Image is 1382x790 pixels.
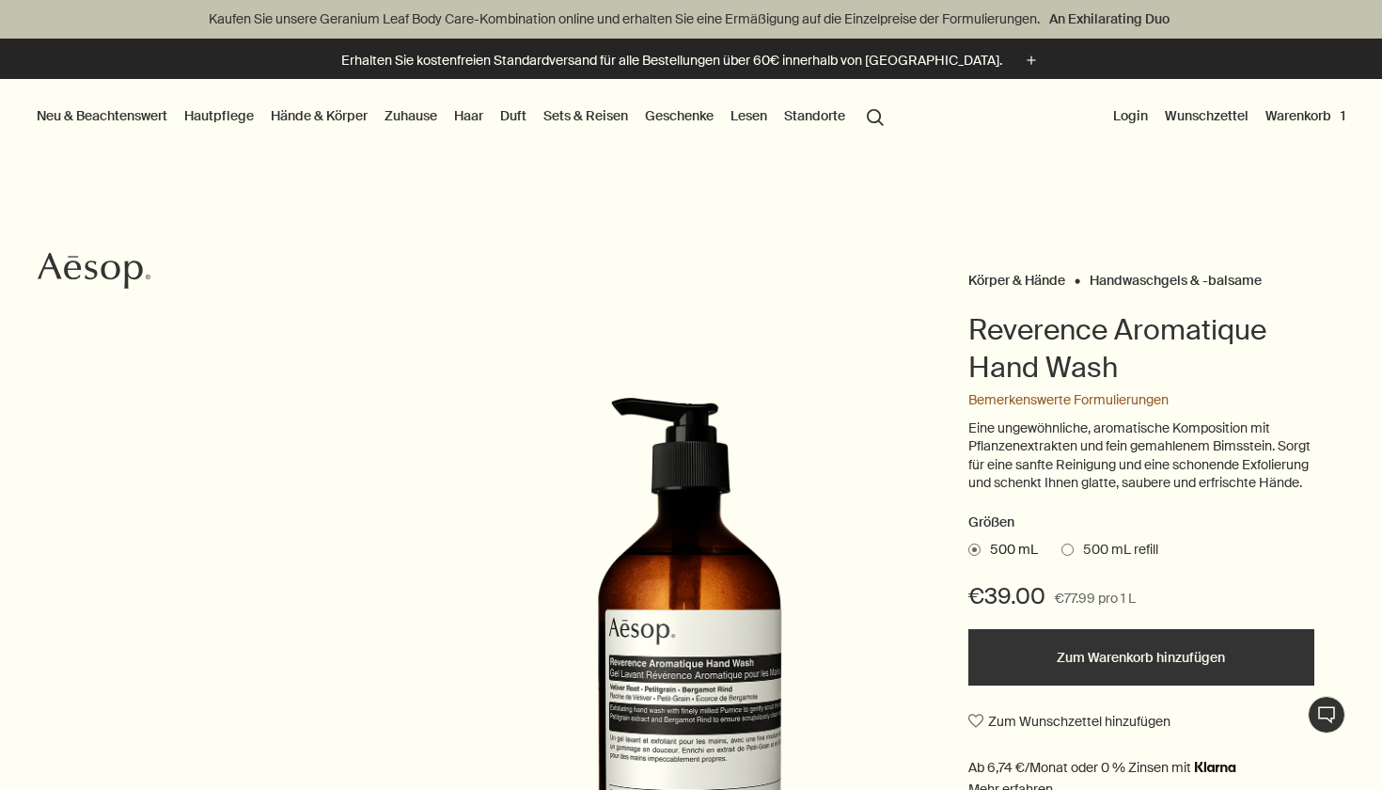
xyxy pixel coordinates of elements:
[1109,103,1152,128] button: Login
[496,103,530,128] a: Duft
[181,103,258,128] a: Hautpflege
[1308,696,1345,734] button: Live-Support Chat
[968,311,1314,387] h1: Reverence Aromatique Hand Wash
[1045,8,1173,29] a: An Exhilarating Duo
[1161,103,1252,128] a: Wunschzettel
[968,581,1045,611] span: €39.00
[33,103,171,128] button: Neu & Beachtenswert
[38,252,150,290] svg: Aesop
[981,541,1038,560] span: 500 mL
[540,103,632,128] a: Sets & Reisen
[727,103,771,128] a: Lesen
[33,247,155,299] a: Aesop
[968,512,1314,534] h2: Größen
[1109,79,1349,154] nav: supplementary
[450,103,487,128] a: Haar
[1074,541,1158,560] span: 500 mL refill
[858,98,892,134] button: Menüpunkt "Suche" öffnen
[968,272,1065,280] a: Körper & Hände
[968,419,1314,493] p: Eine ungewöhnliche, aromatische Komposition mit Pflanzenextrakten und fein gemahlenem Bimsstein. ...
[19,9,1363,29] p: Kaufen Sie unsere Geranium Leaf Body Care-Kombination online und erhalten Sie eine Ermäßigung auf...
[1090,272,1262,280] a: Handwaschgels & -balsame
[968,704,1170,738] button: Zum Wunschzettel hinzufügen
[341,51,1002,71] p: Erhalten Sie kostenfreien Standardversand für alle Bestellungen über 60€ innerhalb von [GEOGRAPHI...
[968,629,1314,686] button: Zum Warenkorb hinzufügen - €39.00
[33,79,892,154] nav: primary
[780,103,849,128] button: Standorte
[1262,103,1349,128] button: Warenkorb1
[267,103,371,128] a: Hände & Körper
[341,50,1042,71] button: Erhalten Sie kostenfreien Standardversand für alle Bestellungen über 60€ innerhalb von [GEOGRAPHI...
[641,103,717,128] a: Geschenke
[1055,588,1136,610] span: €77.99 pro 1 L
[381,103,441,128] a: Zuhause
